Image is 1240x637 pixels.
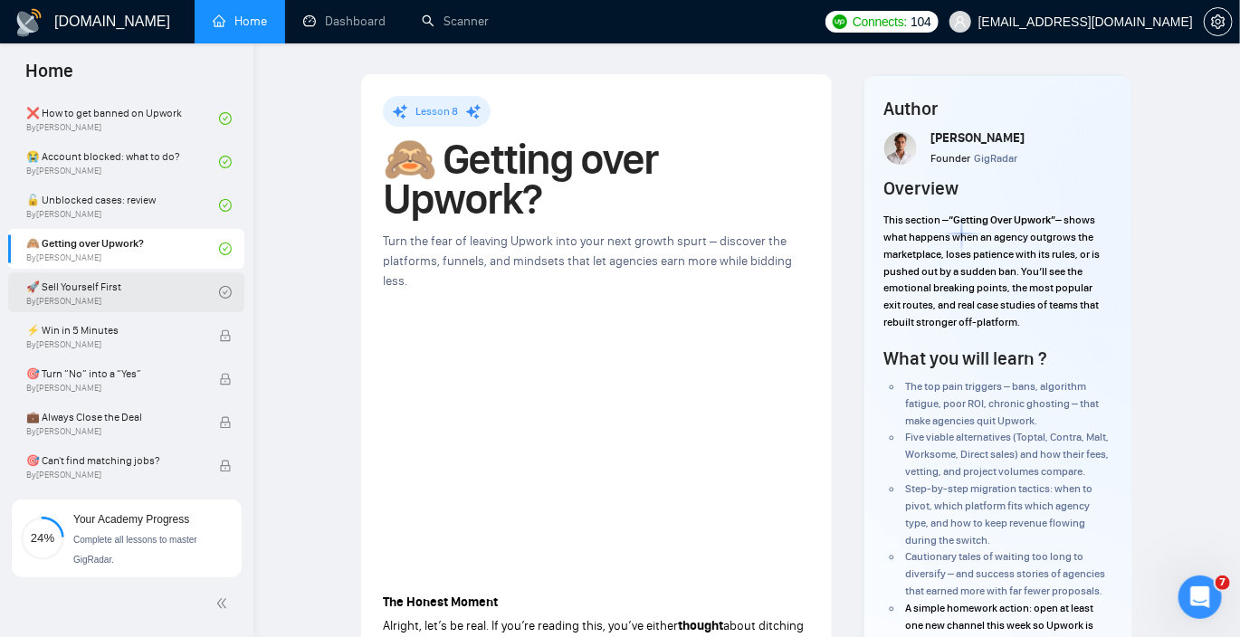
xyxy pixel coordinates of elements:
span: Founder [931,152,971,165]
span: Your Academy Progress [73,513,189,526]
span: setting [1205,14,1232,29]
a: 🔓 Unblocked cases: reviewBy[PERSON_NAME] [26,185,219,225]
span: Complete all lessons to master GigRadar. [73,535,197,565]
h4: Overview [884,176,959,201]
img: logo [14,8,43,37]
a: 😭 Account blocked: what to do?By[PERSON_NAME] [26,142,219,182]
span: 🎯 Can't find matching jobs? [26,452,200,470]
img: Screenshot+at+Jun+18+10-48-53%E2%80%AFPM.png [884,132,917,165]
iframe: Intercom live chat [1178,575,1222,619]
span: Connects: [853,12,907,32]
span: lock [219,460,232,472]
strong: “Getting Over Upwork” [949,214,1056,226]
h4: What you will learn ? [884,346,1047,371]
span: Five viable alternatives (Toptal, Contra, Malt, Worksome, Direct sales) and how their fees, vetti... [906,431,1110,478]
span: lock [219,373,232,385]
span: check-circle [219,242,232,255]
a: 🙈 Getting over Upwork?By[PERSON_NAME] [26,229,219,269]
a: homeHome [213,14,267,29]
img: upwork-logo.png [833,14,847,29]
span: This section – [884,214,949,226]
span: Step-by-step migration tactics: when to pivot, which platform fits which agency type, and how to ... [906,482,1093,547]
span: 💼 Always Close the Deal [26,408,200,426]
a: searchScanner [422,14,489,29]
span: [PERSON_NAME] [931,130,1025,146]
span: Home [11,58,88,96]
span: lock [219,329,232,342]
span: check-circle [219,112,232,125]
span: GigRadar [975,152,1018,165]
span: By [PERSON_NAME] [26,426,200,437]
span: check-circle [219,199,232,212]
span: 7 [1216,575,1230,590]
a: setting [1204,14,1233,29]
a: 🚀 Sell Yourself FirstBy[PERSON_NAME] [26,272,219,312]
strong: The Honest Moment [383,594,498,610]
span: – shows what happens when an agency outgrows the marketplace, loses patience with its rules, or i... [884,214,1101,328]
span: ⚡ Win in 5 Minutes [26,321,200,339]
span: 24% [21,532,64,544]
span: Lesson 8 [415,105,458,118]
span: 🎯 Turn “No” into a “Yes” [26,365,200,383]
span: By [PERSON_NAME] [26,383,200,394]
span: check-circle [219,156,232,168]
span: 104 [911,12,930,32]
span: The top pain triggers – bans, algorithm fatigue, poor ROI, chronic ghosting – that make agencies ... [906,380,1100,427]
a: ❌ How to get banned on UpworkBy[PERSON_NAME] [26,99,219,138]
a: dashboardDashboard [303,14,386,29]
h4: Author [884,96,1111,121]
span: Cautionary tales of waiting too long to diversify – and success stories of agencies that earned m... [906,550,1106,597]
span: By [PERSON_NAME] [26,470,200,480]
h1: 🙈 Getting over Upwork? [383,139,810,219]
button: setting [1204,7,1233,36]
span: By [PERSON_NAME] [26,339,200,350]
strong: thought [678,618,723,633]
span: Alright, let’s be real. If you’re reading this, you’ve either [383,618,678,633]
span: double-left [215,594,234,613]
span: lock [219,416,232,429]
span: user [954,15,967,28]
span: Turn the fear of leaving Upwork into your next growth spurt – discover the platforms, funnels, an... [383,233,792,289]
span: check-circle [219,286,232,299]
